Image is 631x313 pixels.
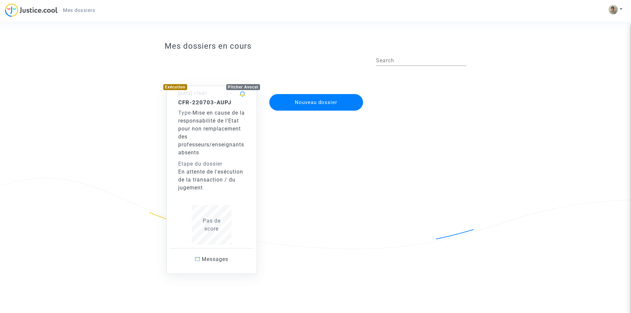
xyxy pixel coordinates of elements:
span: Pas de score [203,218,221,232]
button: Nouveau dossier [269,94,363,111]
div: Pitcher Avocat [226,84,260,90]
img: AOh14GiDxcYCRGTQBqWBzWEBSAjcFPBSM4Ny8Wxik6he1A=s96-c [608,5,618,14]
div: Exécution [163,84,187,90]
h3: Mes dossiers en cours [165,41,466,51]
div: En attente de l'exécution de la transaction / du jugement [178,168,245,192]
div: Etape du dossier [178,160,245,168]
small: [DATE] 17h37 [178,91,207,96]
a: Nouveau dossier [269,90,364,96]
h5: CFR-220703-AUPJ [178,99,245,106]
span: Mes dossiers [63,7,95,13]
a: ExécutionPitcher Avocat[DATE] 17h37CFR-220703-AUPJType-Mise en cause de la responsabilité de l'Et... [160,73,264,274]
span: Type [178,110,191,116]
span: Messages [202,256,228,262]
a: Mes dossiers [58,5,100,15]
a: Messages [170,248,253,270]
span: Mise en cause de la responsabilité de l'Etat pour non remplacement des professeurs/enseignants ab... [178,110,245,156]
span: - [178,110,192,116]
img: jc-logo.svg [5,3,58,17]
